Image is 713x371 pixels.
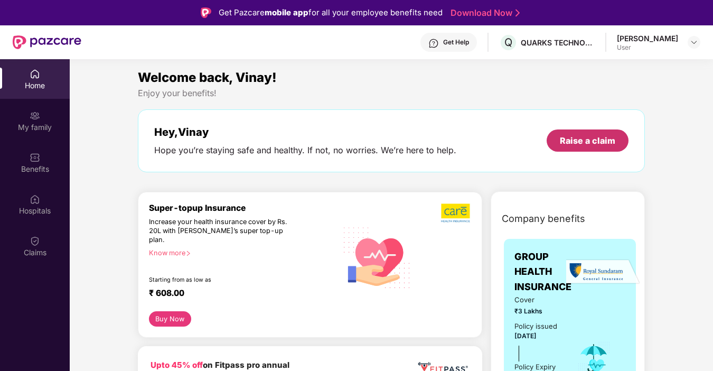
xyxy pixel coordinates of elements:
div: Starting from as low as [149,276,292,284]
img: svg+xml;base64,PHN2ZyB3aWR0aD0iMjAiIGhlaWdodD0iMjAiIHZpZXdCb3g9IjAgMCAyMCAyMCIgZmlsbD0ibm9uZSIgeG... [30,110,40,121]
span: [DATE] [514,332,537,340]
div: Increase your health insurance cover by Rs. 20L with [PERSON_NAME]’s super top-up plan. [149,218,292,245]
img: svg+xml;base64,PHN2ZyBpZD0iSGVscC0zMngzMiIgeG1sbnM9Imh0dHA6Ly93d3cudzMub3JnLzIwMDAvc3ZnIiB3aWR0aD... [428,38,439,49]
img: svg+xml;base64,PHN2ZyBpZD0iSG9tZSIgeG1sbnM9Imh0dHA6Ly93d3cudzMub3JnLzIwMDAvc3ZnIiB3aWR0aD0iMjAiIG... [30,69,40,79]
div: [PERSON_NAME] [617,33,678,43]
span: GROUP HEALTH INSURANCE [514,249,571,294]
div: ₹ 608.00 [149,288,326,301]
div: Get Help [443,38,469,47]
span: right [185,251,191,256]
b: Upto 45% off [151,360,203,370]
span: Cover [514,294,562,305]
div: Super-topup Insurance [149,203,337,213]
img: Logo [201,7,211,18]
div: Enjoy your benefits! [138,88,645,99]
span: Company benefits [502,211,585,226]
div: User [617,43,678,52]
a: Download Now [451,7,517,18]
img: svg+xml;base64,PHN2ZyBpZD0iQ2xhaW0iIHhtbG5zPSJodHRwOi8vd3d3LnczLm9yZy8yMDAwL3N2ZyIgd2lkdGg9IjIwIi... [30,236,40,246]
img: svg+xml;base64,PHN2ZyBpZD0iQmVuZWZpdHMiIHhtbG5zPSJodHRwOi8vd3d3LnczLm9yZy8yMDAwL3N2ZyIgd2lkdGg9Ij... [30,152,40,163]
div: Hey, Vinay [154,126,456,138]
div: QUARKS TECHNOSOFT PRIVATE LIMITED [521,38,595,48]
div: Policy issued [514,321,557,332]
img: b5dec4f62d2307b9de63beb79f102df3.png [441,203,471,223]
img: insurerLogo [566,259,640,285]
strong: mobile app [265,7,308,17]
div: Raise a claim [560,135,615,146]
img: svg+xml;base64,PHN2ZyBpZD0iRHJvcGRvd24tMzJ4MzIiIHhtbG5zPSJodHRwOi8vd3d3LnczLm9yZy8yMDAwL3N2ZyIgd2... [690,38,698,47]
div: Get Pazcare for all your employee benefits need [219,6,443,19]
button: Buy Now [149,311,191,327]
img: svg+xml;base64,PHN2ZyBpZD0iSG9zcGl0YWxzIiB4bWxucz0iaHR0cDovL3d3dy53My5vcmcvMjAwMC9zdmciIHdpZHRoPS... [30,194,40,205]
img: svg+xml;base64,PHN2ZyB4bWxucz0iaHR0cDovL3d3dy53My5vcmcvMjAwMC9zdmciIHhtbG5zOnhsaW5rPSJodHRwOi8vd3... [337,216,418,298]
img: Stroke [515,7,520,18]
div: Hope you’re staying safe and healthy. If not, no worries. We’re here to help. [154,145,456,156]
div: Know more [149,249,331,256]
span: ₹3 Lakhs [514,307,562,317]
img: New Pazcare Logo [13,35,81,49]
span: Welcome back, Vinay! [138,70,277,85]
span: Q [504,36,512,49]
